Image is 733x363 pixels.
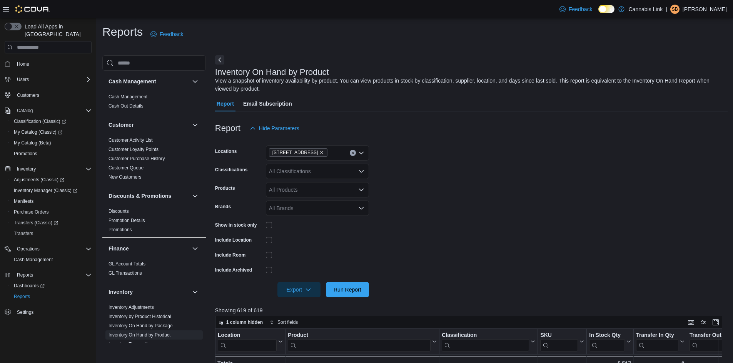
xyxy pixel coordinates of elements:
[14,106,92,115] span: Catalog
[636,332,678,351] div: Transfer In Qty
[109,78,189,85] button: Cash Management
[226,319,263,325] span: 1 column hidden
[540,332,584,351] button: SKU
[540,332,578,339] div: SKU
[2,307,95,318] button: Settings
[11,149,40,158] a: Promotions
[699,318,708,327] button: Display options
[17,92,39,98] span: Customers
[277,319,298,325] span: Sort fields
[109,156,165,162] span: Customer Purchase History
[102,92,206,114] div: Cash Management
[109,121,189,129] button: Customer
[11,218,92,227] span: Transfers (Classic)
[8,127,95,138] a: My Catalog (Classic)
[109,165,144,171] a: Customer Queue
[11,255,56,264] a: Cash Management
[109,103,144,109] a: Cash Out Details
[14,244,43,254] button: Operations
[11,229,36,238] a: Transfers
[215,77,724,93] div: View a snapshot of inventory availability by product. You can view products in stock by classific...
[14,75,92,84] span: Users
[215,307,728,314] p: Showing 619 of 619
[109,174,141,180] span: New Customers
[109,209,129,214] a: Discounts
[102,207,206,237] div: Discounts & Promotions
[589,332,631,351] button: In Stock Qty
[109,341,155,347] a: Inventory Transactions
[17,76,29,83] span: Users
[2,90,95,101] button: Customers
[11,117,69,126] a: Classification (Classic)
[215,204,231,210] label: Brands
[109,332,170,338] span: Inventory On Hand by Product
[14,118,66,124] span: Classification (Classic)
[109,245,129,252] h3: Finance
[15,5,50,13] img: Cova
[14,209,49,215] span: Purchase Orders
[358,187,364,193] button: Open list of options
[215,55,224,65] button: Next
[109,305,154,310] a: Inventory Adjustments
[277,282,321,297] button: Export
[109,121,134,129] h3: Customer
[109,138,153,143] a: Customer Activity List
[259,124,299,132] span: Hide Parameters
[215,148,237,154] label: Locations
[109,304,154,310] span: Inventory Adjustments
[11,197,92,206] span: Manifests
[14,308,37,317] a: Settings
[109,341,155,347] span: Inventory Transactions
[11,149,92,158] span: Promotions
[109,217,145,224] span: Promotion Details
[666,5,667,14] p: |
[8,228,95,239] button: Transfers
[8,148,95,159] button: Promotions
[319,150,324,155] button: Remove 390 Springbank Drive from selection in this group
[109,218,145,223] a: Promotion Details
[243,96,292,111] span: Email Subscription
[215,124,240,133] h3: Report
[11,281,92,290] span: Dashboards
[711,318,720,327] button: Enter fullscreen
[267,318,301,327] button: Sort fields
[109,94,147,99] a: Cash Management
[215,68,329,77] h3: Inventory On Hand by Product
[8,254,95,265] button: Cash Management
[160,30,183,38] span: Feedback
[636,332,685,351] button: Transfer In Qty
[11,255,92,264] span: Cash Management
[109,323,173,328] a: Inventory On Hand by Package
[589,332,625,351] div: In Stock Qty
[2,244,95,254] button: Operations
[5,55,92,338] nav: Complex example
[14,151,37,157] span: Promotions
[109,261,145,267] span: GL Account Totals
[14,270,92,280] span: Reports
[215,237,252,243] label: Include Location
[2,105,95,116] button: Catalog
[11,128,92,137] span: My Catalog (Classic)
[672,5,678,14] span: SB
[540,332,578,351] div: SKU URL
[247,121,302,136] button: Hide Parameters
[14,307,92,317] span: Settings
[109,314,171,319] a: Inventory by Product Historical
[288,332,431,339] div: Product
[215,185,235,191] label: Products
[11,186,80,195] a: Inventory Manager (Classic)
[109,270,142,276] span: GL Transactions
[22,23,92,38] span: Load All Apps in [GEOGRAPHIC_DATA]
[8,174,95,185] a: Adjustments (Classic)
[14,177,64,183] span: Adjustments (Classic)
[269,148,328,157] span: 390 Springbank Drive
[8,291,95,302] button: Reports
[218,332,283,351] button: Location
[109,208,129,214] span: Discounts
[2,164,95,174] button: Inventory
[102,24,143,40] h1: Reports
[190,120,200,129] button: Customer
